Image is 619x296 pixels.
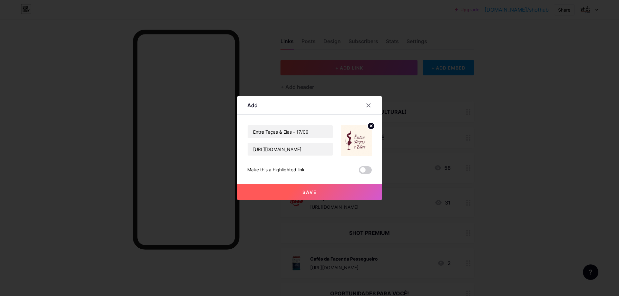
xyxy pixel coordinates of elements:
[302,189,317,195] span: Save
[237,184,382,200] button: Save
[248,125,333,138] input: Title
[247,166,305,174] div: Make this a highlighted link
[248,143,333,156] input: URL
[341,125,372,156] img: link_thumbnail
[247,101,258,109] div: Add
